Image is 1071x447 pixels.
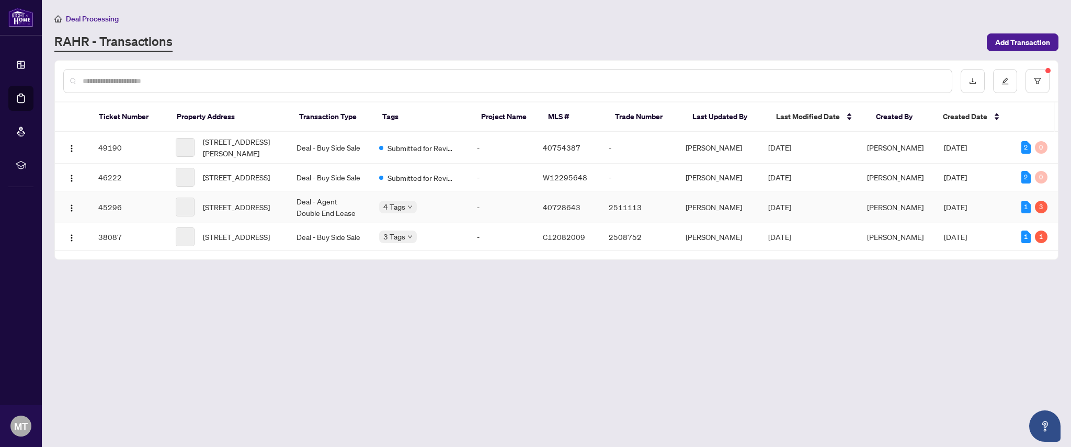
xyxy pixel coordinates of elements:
[1026,69,1050,93] button: filter
[684,102,767,132] th: Last Updated By
[944,202,967,212] span: [DATE]
[1021,141,1031,154] div: 2
[67,204,76,212] img: Logo
[768,202,791,212] span: [DATE]
[607,102,685,132] th: Trade Number
[961,69,985,93] button: download
[1029,410,1061,442] button: Open asap
[63,228,80,245] button: Logo
[203,231,270,243] span: [STREET_ADDRESS]
[600,164,677,191] td: -
[383,231,405,243] span: 3 Tags
[867,232,924,242] span: [PERSON_NAME]
[868,102,935,132] th: Created By
[1034,77,1041,85] span: filter
[203,171,270,183] span: [STREET_ADDRESS]
[969,77,976,85] span: download
[1021,201,1031,213] div: 1
[288,132,371,164] td: Deal - Buy Side Sale
[67,234,76,242] img: Logo
[288,164,371,191] td: Deal - Buy Side Sale
[995,34,1050,51] span: Add Transaction
[469,191,534,223] td: -
[383,201,405,213] span: 4 Tags
[543,232,585,242] span: C12082009
[944,173,967,182] span: [DATE]
[543,202,580,212] span: 40728643
[1035,171,1047,184] div: 0
[407,234,413,239] span: down
[987,33,1058,51] button: Add Transaction
[90,164,167,191] td: 46222
[469,164,534,191] td: -
[540,102,607,132] th: MLS #
[469,132,534,164] td: -
[203,201,270,213] span: [STREET_ADDRESS]
[291,102,374,132] th: Transaction Type
[388,172,455,184] span: Submitted for Review
[66,14,119,24] span: Deal Processing
[944,143,967,152] span: [DATE]
[90,132,167,164] td: 49190
[1035,201,1047,213] div: 3
[1035,231,1047,243] div: 1
[867,143,924,152] span: [PERSON_NAME]
[543,173,587,182] span: W12295648
[63,139,80,156] button: Logo
[768,102,868,132] th: Last Modified Date
[600,132,677,164] td: -
[63,169,80,186] button: Logo
[1001,77,1009,85] span: edit
[90,223,167,251] td: 38087
[90,191,167,223] td: 45296
[677,132,760,164] td: [PERSON_NAME]
[943,111,987,122] span: Created Date
[935,102,1012,132] th: Created Date
[407,204,413,210] span: down
[8,8,33,27] img: logo
[1021,171,1031,184] div: 2
[54,15,62,22] span: home
[600,223,677,251] td: 2508752
[469,223,534,251] td: -
[1021,231,1031,243] div: 1
[677,191,760,223] td: [PERSON_NAME]
[374,102,473,132] th: Tags
[288,223,371,251] td: Deal - Buy Side Sale
[67,144,76,153] img: Logo
[14,419,28,433] span: MT
[867,173,924,182] span: [PERSON_NAME]
[63,199,80,215] button: Logo
[288,191,371,223] td: Deal - Agent Double End Lease
[677,164,760,191] td: [PERSON_NAME]
[67,174,76,182] img: Logo
[944,232,967,242] span: [DATE]
[543,143,580,152] span: 40754387
[54,33,173,52] a: RAHR - Transactions
[203,136,280,159] span: [STREET_ADDRESS][PERSON_NAME]
[776,111,840,122] span: Last Modified Date
[768,232,791,242] span: [DATE]
[1035,141,1047,154] div: 0
[388,142,455,154] span: Submitted for Review
[993,69,1017,93] button: edit
[90,102,168,132] th: Ticket Number
[768,173,791,182] span: [DATE]
[677,223,760,251] td: [PERSON_NAME]
[168,102,291,132] th: Property Address
[600,191,677,223] td: 2511113
[867,202,924,212] span: [PERSON_NAME]
[473,102,540,132] th: Project Name
[768,143,791,152] span: [DATE]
